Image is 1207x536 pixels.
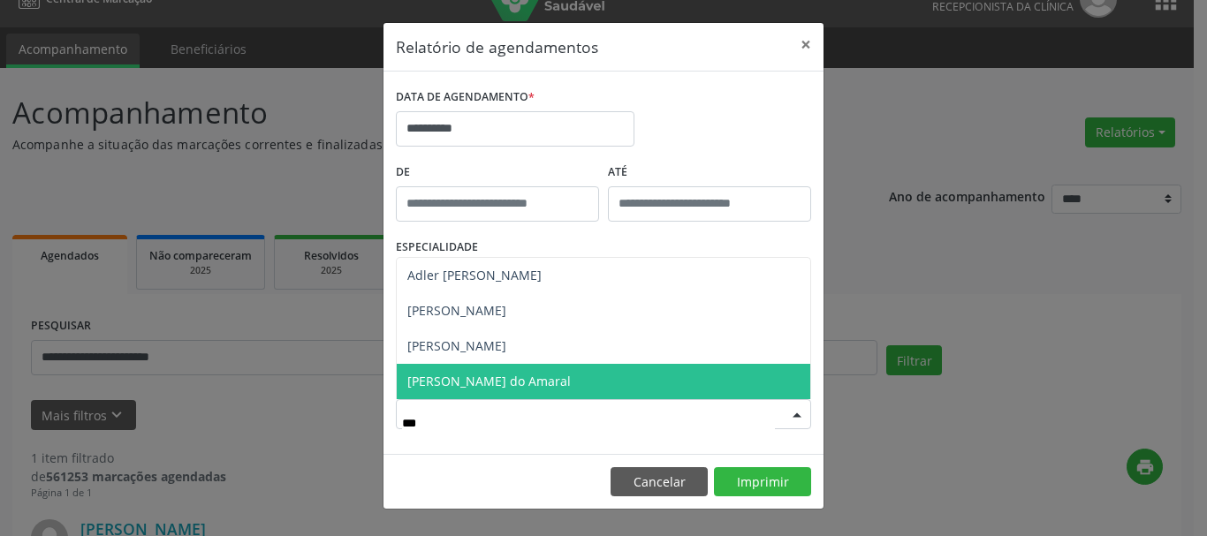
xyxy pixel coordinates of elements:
[407,302,506,319] span: [PERSON_NAME]
[396,159,599,186] label: De
[608,159,811,186] label: ATÉ
[407,373,571,389] span: [PERSON_NAME] do Amaral
[407,337,506,354] span: [PERSON_NAME]
[788,23,824,66] button: Close
[396,35,598,58] h5: Relatório de agendamentos
[396,234,478,261] label: ESPECIALIDADE
[396,84,535,111] label: DATA DE AGENDAMENTO
[714,467,811,497] button: Imprimir
[611,467,708,497] button: Cancelar
[407,267,542,283] span: Adler [PERSON_NAME]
